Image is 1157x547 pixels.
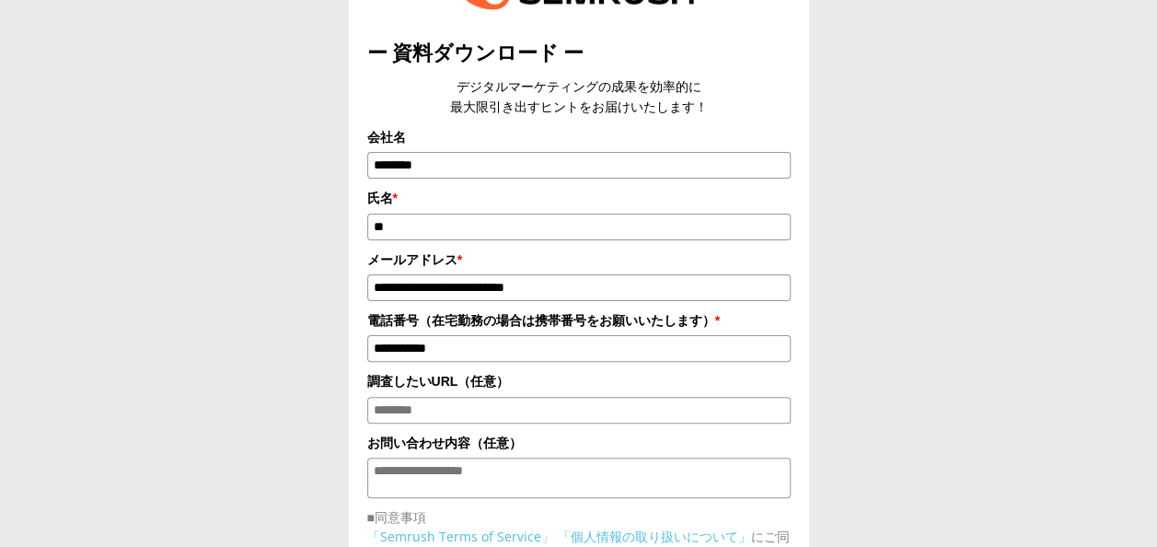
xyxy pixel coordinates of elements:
[367,39,791,67] title: ー 資料ダウンロード ー
[367,188,791,208] label: 氏名
[367,127,791,147] label: 会社名
[367,433,791,453] label: お問い合わせ内容（任意）
[367,528,554,545] a: 「Semrush Terms of Service」
[558,528,751,545] a: 「個人情報の取り扱いについて」
[367,507,791,527] p: ■同意事項
[367,76,791,118] center: デジタルマーケティングの成果を効率的に 最大限引き出すヒントをお届けいたします！
[367,371,791,391] label: 調査したいURL（任意）
[367,310,791,331] label: 電話番号（在宅勤務の場合は携帯番号をお願いいたします）
[367,250,791,270] label: メールアドレス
